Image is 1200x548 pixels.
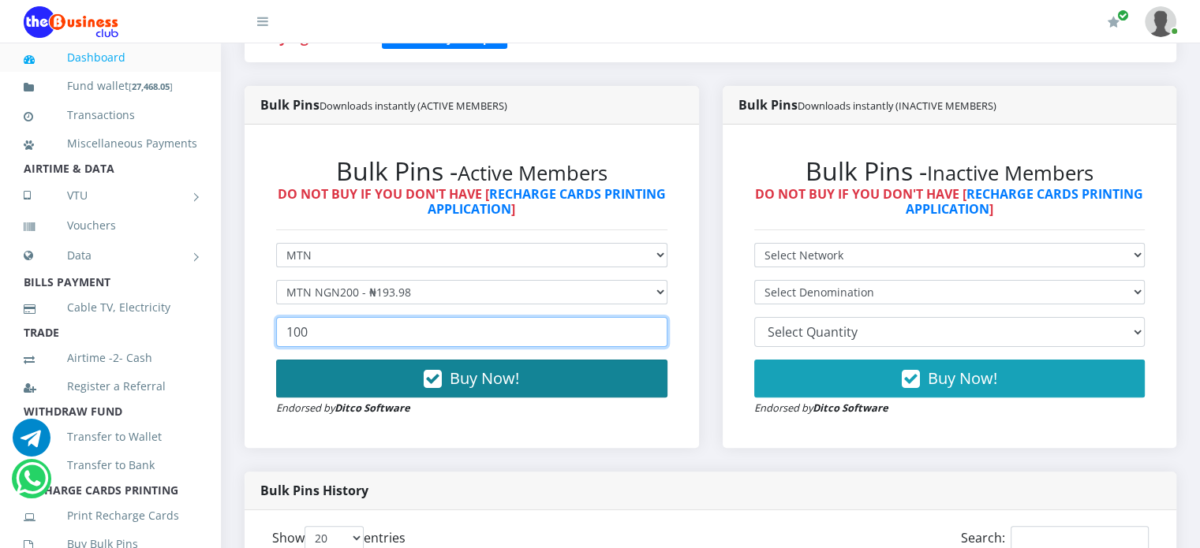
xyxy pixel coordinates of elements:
a: Airtime -2- Cash [24,340,197,376]
h2: Bulk Pins - [276,156,667,186]
a: Dashboard [24,39,197,76]
span: Buy Now! [450,367,519,389]
span: Buy Now! [928,367,997,389]
a: Vouchers [24,207,197,244]
small: Downloads instantly (INACTIVE MEMBERS) [798,99,996,113]
small: [ ] [129,80,173,92]
strong: DO NOT BUY IF YOU DON'T HAVE [ ] [755,185,1143,218]
small: Inactive Members [927,159,1093,187]
button: Buy Now! [754,360,1146,397]
h2: Bulk Pins - [754,156,1146,186]
small: Downloads instantly (ACTIVE MEMBERS) [320,99,507,113]
i: Renew/Upgrade Subscription [1108,16,1120,28]
a: Miscellaneous Payments [24,125,197,162]
a: RECHARGE CARDS PRINTING APPLICATION [428,185,666,218]
strong: Bulk Pins [738,96,996,114]
a: Click to Buy Cheaper [382,28,507,47]
strong: Bulk Pins [260,96,507,114]
a: Fund wallet[27,468.05] [24,68,197,105]
a: Chat for support [16,472,48,498]
small: Endorsed by [754,401,888,415]
a: Data [24,236,197,275]
img: Logo [24,6,118,38]
button: Buy Now! [276,360,667,397]
a: Register a Referral [24,368,197,404]
a: Transfer to Wallet [24,419,197,455]
a: Cable TV, Electricity [24,289,197,326]
strong: Ditco Software [813,401,888,415]
a: Transactions [24,97,197,133]
img: User [1145,6,1176,37]
a: Print Recharge Cards [24,498,197,534]
span: Renew/Upgrade Subscription [1117,9,1129,21]
strong: Ditco Software [335,401,410,415]
b: 27,468.05 [132,80,170,92]
a: Chat for support [13,431,50,457]
small: Endorsed by [276,401,410,415]
a: VTU [24,176,197,215]
strong: DO NOT BUY IF YOU DON'T HAVE [ ] [278,185,666,218]
a: Transfer to Bank [24,447,197,483]
small: Active Members [458,159,607,187]
strong: Bulk Pins History [260,482,368,499]
input: Enter Quantity [276,317,667,347]
a: RECHARGE CARDS PRINTING APPLICATION [906,185,1144,218]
